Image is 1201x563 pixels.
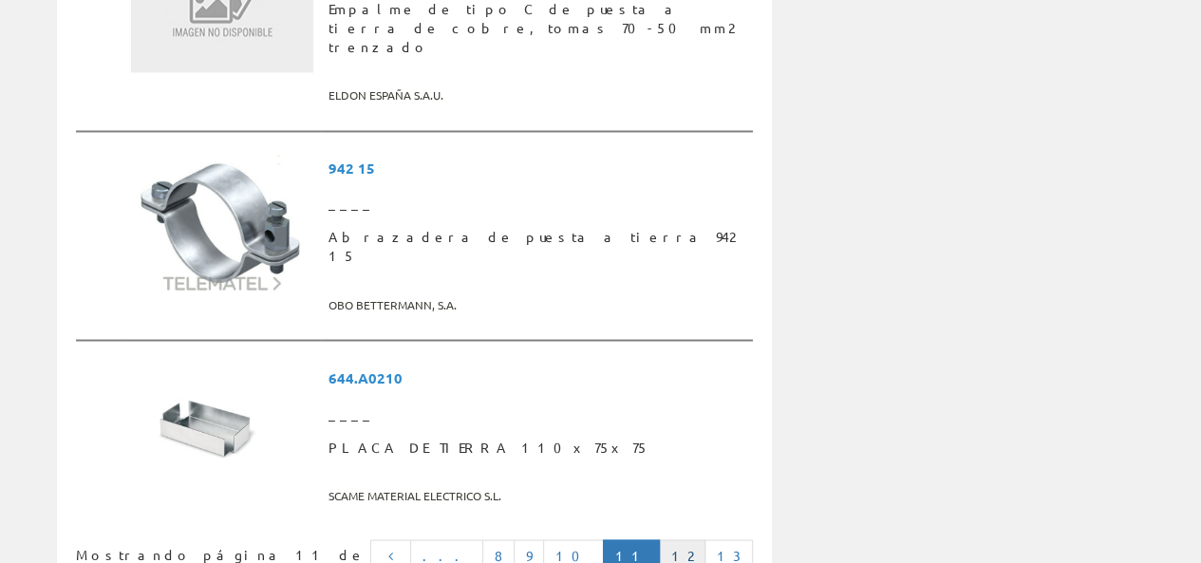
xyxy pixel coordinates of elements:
span: 942 15 [328,151,745,186]
span: SCAME MATERIAL ELECTRICO S.L. [328,479,745,511]
img: Foto artículo PLACA DE TIERRA 110x75x75 (150x150) [131,360,273,502]
img: Foto artículo Abrazadera de puesta a tierra 942 15 (191.32653061224x150) [131,151,312,293]
span: PLACA DE TIERRA 110x75x75 [328,430,745,464]
span: Abrazadera de puesta a tierra 942 15 [328,220,745,273]
span: OBO BETTERMANN, S.A. [328,289,745,320]
span: ____ [328,396,745,430]
span: ELDON ESPAÑA S.A.U. [328,80,745,111]
span: ____ [328,186,745,220]
span: 644.A0210 [328,360,745,395]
